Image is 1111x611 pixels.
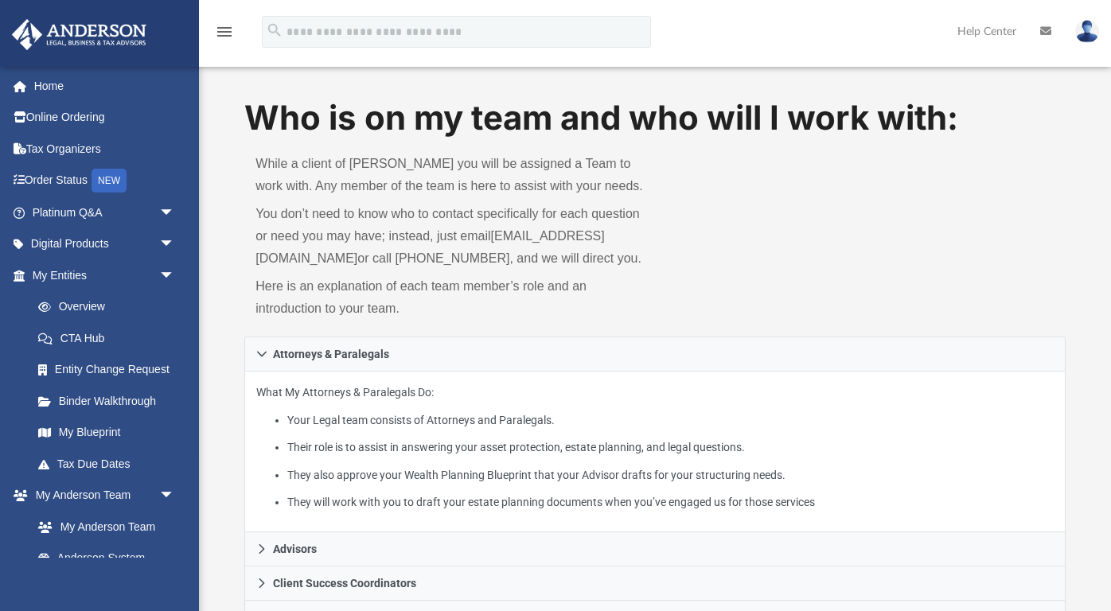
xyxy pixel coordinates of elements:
a: My Anderson Teamarrow_drop_down [11,480,191,512]
i: menu [215,22,234,41]
a: Tax Due Dates [22,448,199,480]
div: NEW [92,169,127,193]
a: Client Success Coordinators [244,566,1065,601]
a: menu [215,30,234,41]
span: Client Success Coordinators [273,578,416,589]
span: arrow_drop_down [159,480,191,512]
a: My Anderson Team [22,511,183,543]
a: Entity Change Request [22,354,199,386]
a: Online Ordering [11,102,199,134]
a: Overview [22,291,199,323]
a: Digital Productsarrow_drop_down [11,228,199,260]
p: You don’t need to know who to contact specifically for each question or need you may have; instea... [255,203,644,270]
a: Tax Organizers [11,133,199,165]
p: What My Attorneys & Paralegals Do: [256,383,1053,512]
span: arrow_drop_down [159,228,191,261]
div: Attorneys & Paralegals [244,372,1065,533]
a: Anderson System [22,543,191,574]
a: Advisors [244,532,1065,566]
a: Binder Walkthrough [22,385,199,417]
a: Order StatusNEW [11,165,199,197]
p: Here is an explanation of each team member’s role and an introduction to your team. [255,275,644,320]
li: They will work with you to draft your estate planning documents when you’ve engaged us for those ... [287,492,1053,512]
a: [EMAIL_ADDRESS][DOMAIN_NAME] [255,229,604,265]
img: Anderson Advisors Platinum Portal [7,19,151,50]
i: search [266,21,283,39]
a: My Entitiesarrow_drop_down [11,259,199,291]
a: Attorneys & Paralegals [244,337,1065,372]
h1: Who is on my team and who will I work with: [244,95,1065,142]
span: Attorneys & Paralegals [273,348,389,360]
li: Their role is to assist in answering your asset protection, estate planning, and legal questions. [287,438,1053,457]
img: User Pic [1075,20,1099,43]
li: They also approve your Wealth Planning Blueprint that your Advisor drafts for your structuring ne... [287,465,1053,485]
span: arrow_drop_down [159,197,191,229]
p: While a client of [PERSON_NAME] you will be assigned a Team to work with. Any member of the team ... [255,153,644,197]
span: arrow_drop_down [159,259,191,292]
a: Platinum Q&Aarrow_drop_down [11,197,199,228]
span: Advisors [273,543,317,555]
li: Your Legal team consists of Attorneys and Paralegals. [287,411,1053,430]
a: Home [11,70,199,102]
a: My Blueprint [22,417,191,449]
a: CTA Hub [22,322,199,354]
